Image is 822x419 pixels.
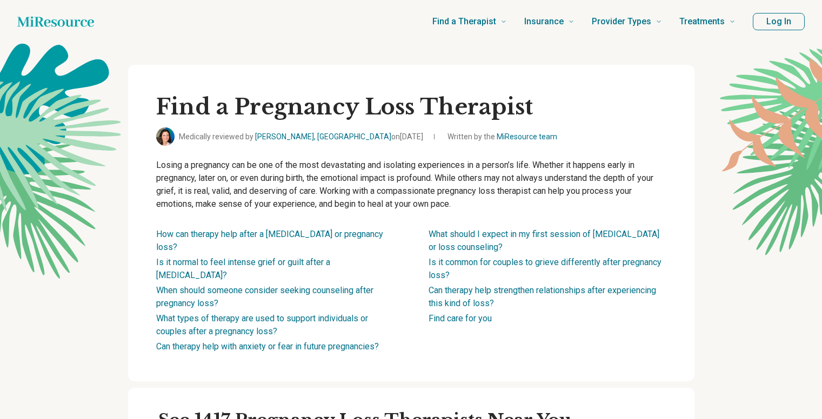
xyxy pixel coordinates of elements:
a: How can therapy help after a [MEDICAL_DATA] or pregnancy loss? [156,229,383,252]
a: Home page [17,11,94,32]
a: Can therapy help with anxiety or fear in future pregnancies? [156,341,379,352]
a: Find care for you [429,313,492,323]
a: What should I expect in my first session of [MEDICAL_DATA] or loss counseling? [429,229,659,252]
p: Losing a pregnancy can be one of the most devastating and isolating experiences in a person’s lif... [156,159,666,211]
a: When should someone consider seeking counseling after pregnancy loss? [156,285,373,308]
a: Can therapy help strengthen relationships after experiencing this kind of loss? [429,285,656,308]
span: Provider Types [592,14,651,29]
a: [PERSON_NAME], [GEOGRAPHIC_DATA] [255,132,391,141]
span: Medically reviewed by [179,131,423,143]
span: on [DATE] [391,132,423,141]
span: Written by the [447,131,557,143]
a: Is it common for couples to grieve differently after pregnancy loss? [429,257,661,280]
a: MiResource team [497,132,557,141]
span: Treatments [679,14,725,29]
span: Insurance [524,14,564,29]
a: What types of therapy are used to support individuals or couples after a pregnancy loss? [156,313,368,336]
button: Log In [753,13,805,30]
h1: Find a Pregnancy Loss Therapist [156,93,666,121]
a: Is it normal to feel intense grief or guilt after a [MEDICAL_DATA]? [156,257,330,280]
span: Find a Therapist [432,14,496,29]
